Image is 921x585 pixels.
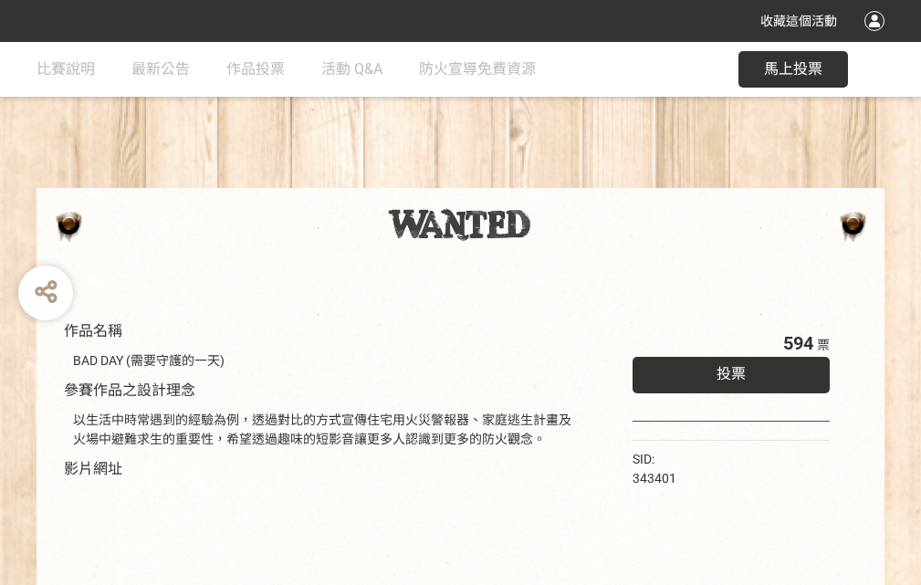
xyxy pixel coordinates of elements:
span: 作品名稱 [64,322,122,340]
span: 活動 Q&A [321,60,382,78]
a: 活動 Q&A [321,42,382,97]
a: 防火宣導免費資源 [419,42,536,97]
span: 比賽說明 [37,60,95,78]
a: 最新公告 [131,42,190,97]
span: SID: 343401 [633,452,676,486]
span: 投票 [717,365,746,382]
span: 馬上投票 [764,60,822,78]
div: 以生活中時常遇到的經驗為例，透過對比的方式宣傳住宅用火災警報器、家庭逃生計畫及火場中避難求生的重要性，希望透過趣味的短影音讓更多人認識到更多的防火觀念。 [73,411,578,449]
iframe: Facebook Share [681,450,772,468]
span: 最新公告 [131,60,190,78]
span: 影片網址 [64,460,122,477]
span: 594 [783,332,813,354]
div: BAD DAY (需要守護的一天) [73,351,578,371]
span: 作品投票 [226,60,285,78]
span: 票 [817,338,830,352]
span: 收藏這個活動 [760,14,837,28]
span: 防火宣導免費資源 [419,60,536,78]
a: 作品投票 [226,42,285,97]
span: 參賽作品之設計理念 [64,381,195,399]
button: 馬上投票 [738,51,848,88]
a: 比賽說明 [37,42,95,97]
